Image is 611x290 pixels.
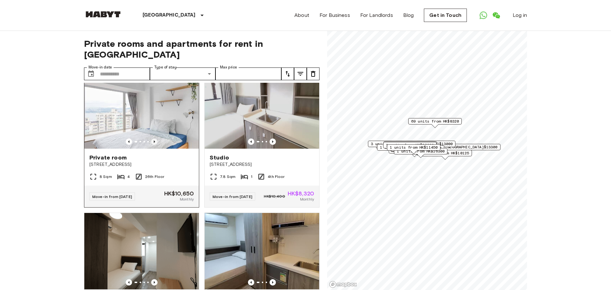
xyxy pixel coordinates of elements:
[84,213,199,289] img: Marketing picture of unit HK-01-067-028-01
[248,279,254,286] button: Previous image
[424,9,467,22] a: Get in Touch
[145,174,165,180] span: 26th Floor
[204,72,320,208] a: Marketing picture of unit HK-01-067-027-01Previous imagePrevious imageStudio[STREET_ADDRESS]7.8 S...
[270,279,276,286] button: Previous image
[210,154,229,161] span: Studio
[164,191,194,196] span: HK$10,650
[264,194,285,199] span: HK$10,400
[411,118,459,124] span: 69 units from HK$8320
[151,138,158,145] button: Previous image
[383,142,437,152] div: Map marker
[126,279,132,286] button: Previous image
[85,67,97,80] button: Choose date
[307,67,320,80] button: tune
[387,144,440,154] div: Map marker
[403,11,414,19] a: Blog
[281,67,294,80] button: tune
[151,279,158,286] button: Previous image
[413,144,498,150] span: 11 units from [GEOGRAPHIC_DATA]$13300
[386,142,434,147] span: 2 units from HK$10170
[300,196,314,202] span: Monthly
[294,67,307,80] button: tune
[92,194,132,199] span: Move-in from [DATE]
[205,72,319,149] img: Marketing picture of unit HK-01-067-027-01
[143,11,196,19] p: [GEOGRAPHIC_DATA]
[390,145,438,150] span: 1 units from HK$11450
[126,138,132,145] button: Previous image
[213,194,252,199] span: Move-in from [DATE]
[180,196,194,202] span: Monthly
[320,11,350,19] a: For Business
[477,9,490,22] a: Open WhatsApp
[490,9,502,22] a: Open WeChat
[154,65,177,70] label: Type of stay
[368,141,455,151] div: Map marker
[288,191,314,196] span: HK$8,320
[127,174,130,180] span: 4
[371,141,453,147] span: 3 units from [GEOGRAPHIC_DATA]$13000
[360,11,393,19] a: For Landlords
[327,31,527,290] canvas: Map
[84,11,122,18] img: Habyt
[294,11,309,19] a: About
[380,145,428,150] span: 1 units from HK$11200
[89,161,194,168] span: [STREET_ADDRESS]
[251,174,252,180] span: 1
[386,142,434,148] span: 1 units from HK$22000
[84,72,199,149] img: Marketing picture of unit HK-01-028-001-02
[329,281,357,288] a: Mapbox logo
[377,144,431,154] div: Map marker
[408,118,462,128] div: Map marker
[383,141,437,151] div: Map marker
[220,65,237,70] label: Max price
[268,174,284,180] span: 4th Floor
[513,11,527,19] a: Log in
[84,72,199,208] a: Marketing picture of unit HK-01-028-001-02Previous imagePrevious imagePrivate room[STREET_ADDRESS...
[205,213,319,289] img: Marketing picture of unit HK-01-067-024-01
[84,38,320,60] span: Private rooms and apartments for rent in [GEOGRAPHIC_DATA]
[248,138,254,145] button: Previous image
[88,65,112,70] label: Move-in date
[210,161,314,168] span: [STREET_ADDRESS]
[100,174,112,180] span: 8 Sqm
[270,138,276,145] button: Previous image
[220,174,235,180] span: 7.8 Sqm
[89,154,127,161] span: Private room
